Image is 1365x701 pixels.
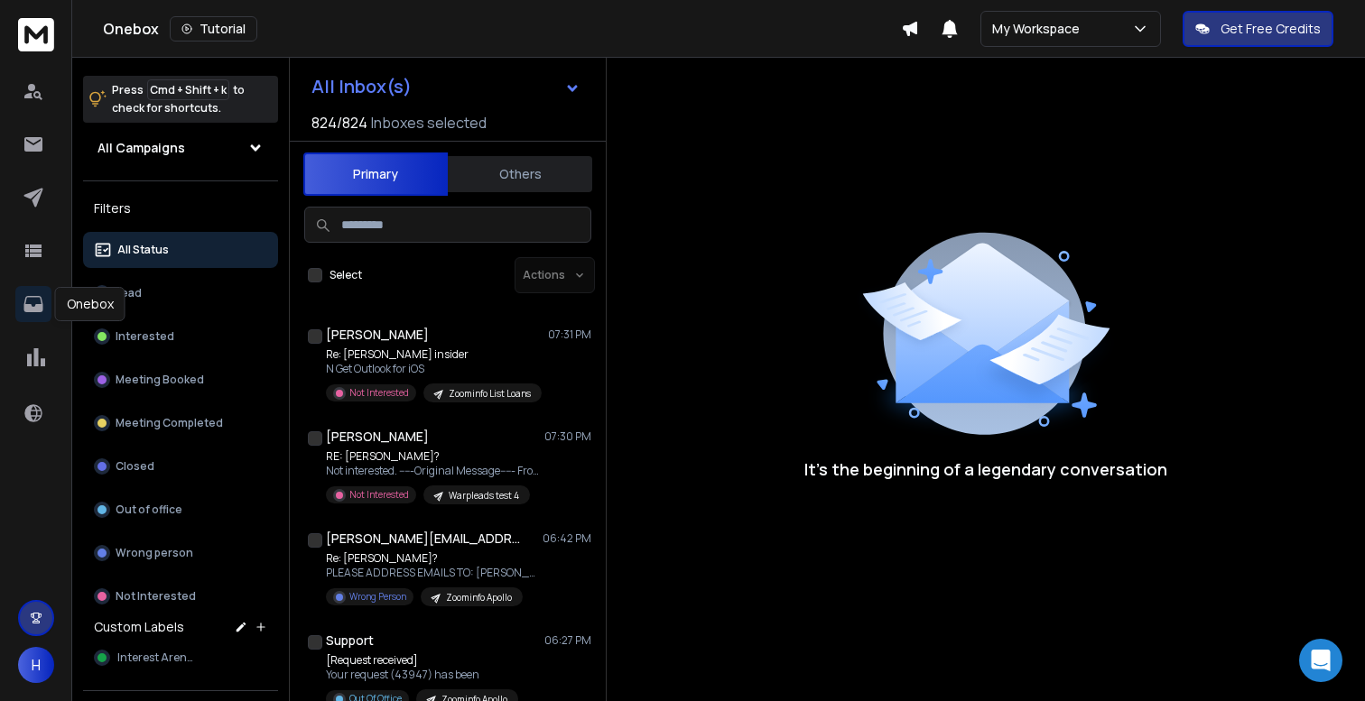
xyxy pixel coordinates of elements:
[116,329,174,344] p: Interested
[116,459,154,474] p: Closed
[330,268,362,282] label: Select
[326,566,543,580] p: PLEASE ADDRESS EMAILS TO: [PERSON_NAME][EMAIL_ADDRESS][DOMAIN_NAME]
[326,449,543,464] p: RE: [PERSON_NAME]?
[83,130,278,166] button: All Campaigns
[326,362,542,376] p: N Get Outlook for iOS
[83,578,278,614] button: Not Interested
[83,640,278,676] button: Interest Arena
[449,489,519,503] p: Warpleads test 4
[1221,20,1321,38] p: Get Free Credits
[326,428,429,446] h1: [PERSON_NAME]
[147,79,229,100] span: Cmd + Shift + k
[112,81,245,117] p: Press to check for shortcuts.
[116,416,223,430] p: Meeting Completed
[55,287,125,321] div: Onebox
[326,464,543,478] p: Not interested. -----Original Message----- From:
[18,647,54,683] button: H
[116,589,196,604] p: Not Interested
[326,653,518,668] p: [Request received]
[117,243,169,257] p: All Status
[311,112,367,134] span: 824 / 824
[170,16,257,42] button: Tutorial
[116,546,193,560] p: Wrong person
[1183,11,1333,47] button: Get Free Credits
[83,362,278,398] button: Meeting Booked
[326,632,374,650] h1: Support
[83,318,278,355] button: Interested
[83,232,278,268] button: All Status
[297,69,595,105] button: All Inbox(s)
[548,327,591,342] p: 07:31 PM
[116,503,182,517] p: Out of office
[83,492,278,528] button: Out of office
[83,196,278,221] h3: Filters
[349,590,406,604] p: Wrong Person
[446,591,512,604] p: Zoominfo Apollo
[543,531,591,546] p: 06:42 PM
[326,347,542,362] p: Re: [PERSON_NAME] insider
[544,429,591,444] p: 07:30 PM
[117,650,194,665] span: Interest Arena
[326,668,518,682] p: Your request (43947) has been
[349,386,409,400] p: Not Interested
[303,152,448,196] button: Primary
[311,78,412,96] h1: All Inbox(s)
[326,551,543,566] p: Re: [PERSON_NAME]?
[544,633,591,648] p: 06:27 PM
[449,387,531,401] p: Zoominfo List Loans
[448,154,592,194] button: Others
[83,275,278,311] button: Lead
[83,405,278,441] button: Meeting Completed
[83,448,278,484] button: Closed
[349,488,409,502] p: Not Interested
[326,326,429,344] h1: [PERSON_NAME]
[103,16,901,42] div: Onebox
[1299,639,1342,682] div: Open Intercom Messenger
[326,530,525,548] h1: [PERSON_NAME][EMAIL_ADDRESS][DOMAIN_NAME]
[116,373,204,387] p: Meeting Booked
[371,112,487,134] h3: Inboxes selected
[94,618,184,636] h3: Custom Labels
[83,535,278,571] button: Wrong person
[97,139,185,157] h1: All Campaigns
[804,457,1167,482] p: It’s the beginning of a legendary conversation
[116,286,142,300] p: Lead
[992,20,1087,38] p: My Workspace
